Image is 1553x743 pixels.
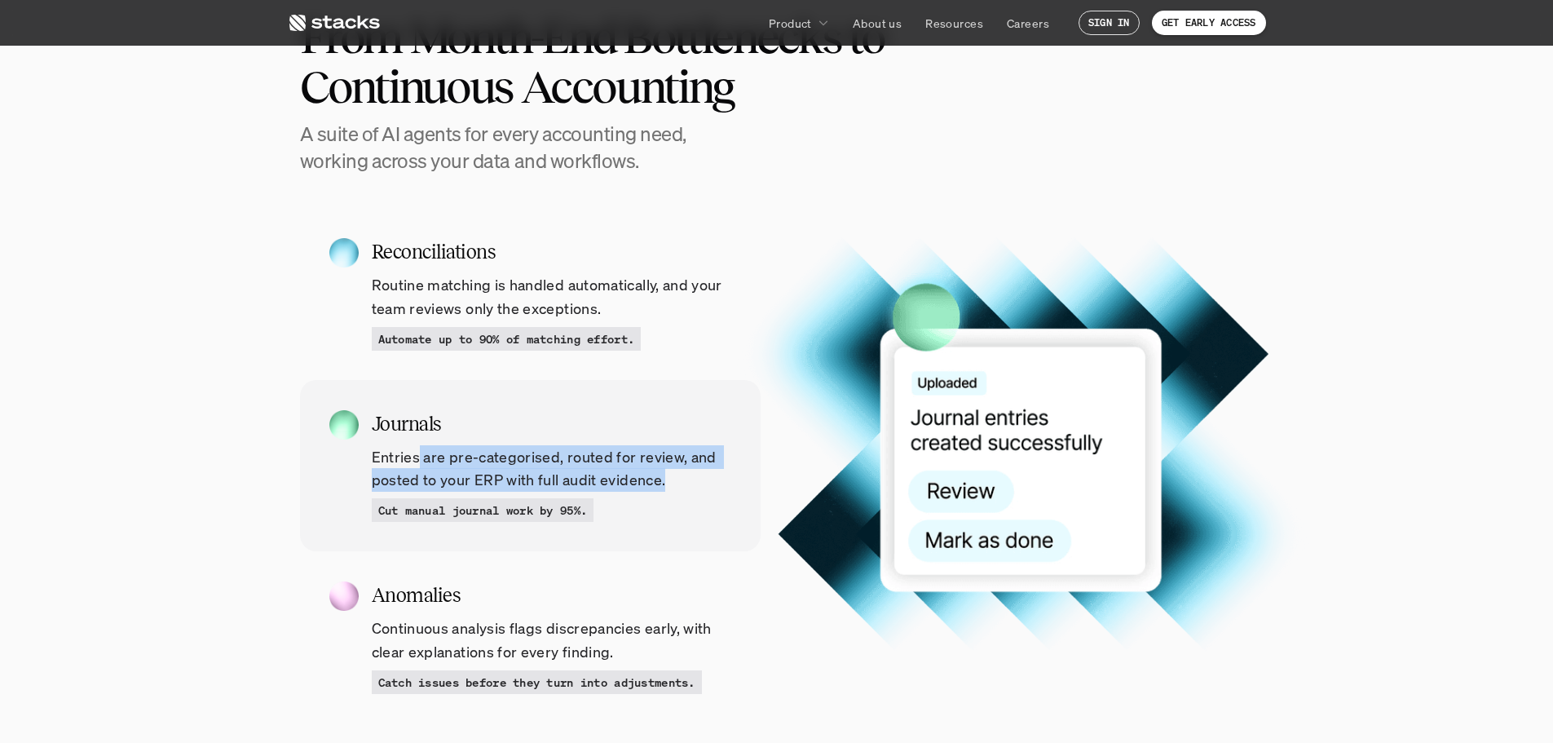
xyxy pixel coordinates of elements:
h2: From Month-End Bottlenecks to Continuous Accounting [300,12,985,113]
a: Resources [915,8,993,38]
h5: Reconciliations [372,237,731,267]
p: About us [853,15,902,32]
p: Continuous analysis flags discrepancies early, with clear explanations for every finding. [372,617,731,664]
p: Product [769,15,812,32]
p: Entries are pre-categorised, routed for review, and posted to your ERP with full audit evidence. [372,445,731,493]
h4: A suite of AI agents for every accounting need, working across your data and workflows. [300,121,724,175]
p: Careers [1007,15,1049,32]
p: Routine matching is handled automatically, and your team reviews only the exceptions. [372,273,731,321]
p: GET EARLY ACCESS [1162,17,1256,29]
p: Catch issues before they turn into adjustments. [378,674,695,691]
p: SIGN IN [1088,17,1130,29]
a: GET EARLY ACCESS [1152,11,1266,35]
h5: Anomalies [372,581,731,610]
p: Resources [925,15,983,32]
p: Automate up to 90% of matching effort. [378,330,635,347]
h5: Journals [372,409,731,439]
a: SIGN IN [1079,11,1140,35]
a: About us [843,8,911,38]
p: Cut manual journal work by 95%. [378,502,588,519]
a: Careers [997,8,1059,38]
